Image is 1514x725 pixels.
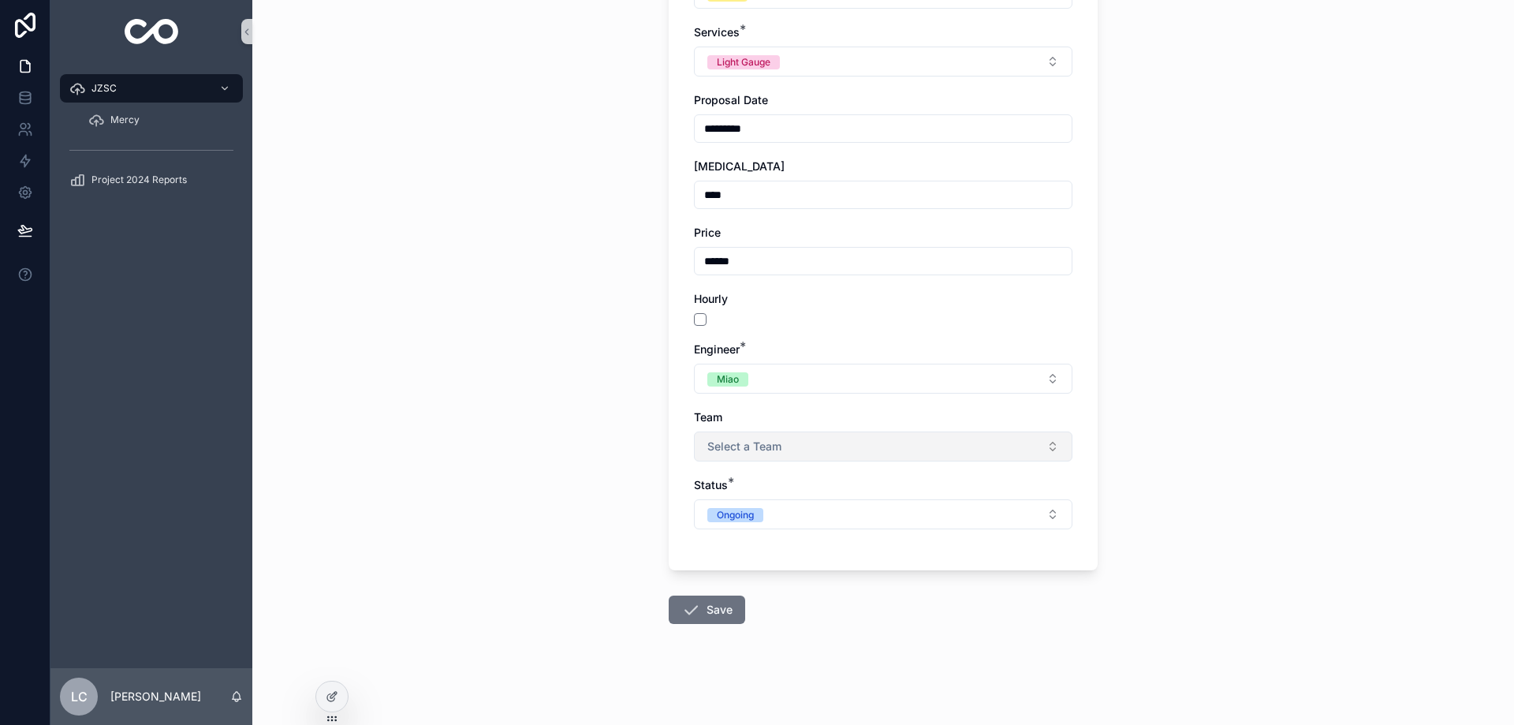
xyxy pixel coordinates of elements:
span: Team [694,410,722,424]
div: Miao [717,372,739,387]
button: Select Button [694,432,1072,462]
div: Ongoing [717,508,754,522]
span: Project 2024 Reports [91,174,187,186]
span: Hourly [694,292,728,305]
span: Mercy [110,114,140,126]
p: [PERSON_NAME] [110,689,201,704]
div: scrollable content [50,63,252,215]
img: App logo [125,19,179,44]
button: Select Button [694,499,1072,529]
span: LC [71,687,88,706]
span: Engineer [694,342,740,356]
a: JZSC [60,74,243,103]
span: Services [694,25,740,39]
span: JZSC [91,82,117,95]
a: Mercy [79,106,243,134]
div: Light Gauge [717,55,770,69]
span: Select a Team [707,439,781,454]
button: Save [669,596,745,624]
a: Project 2024 Reports [60,166,243,194]
button: Select Button [694,364,1072,394]
span: Price [694,226,721,239]
span: [MEDICAL_DATA] [694,159,785,173]
button: Select Button [694,47,1072,77]
span: Proposal Date [694,93,768,107]
span: Status [694,478,728,491]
